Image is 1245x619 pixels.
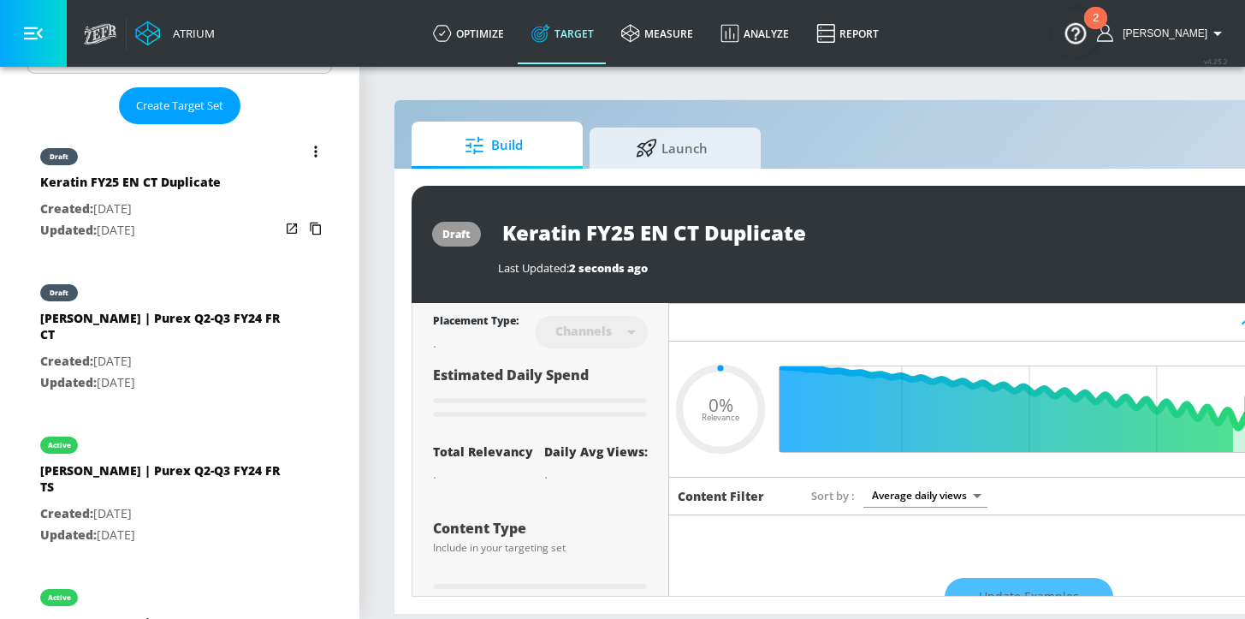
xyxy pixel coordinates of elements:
a: Report [803,3,892,64]
span: Updated: [40,374,97,390]
a: optimize [419,3,518,64]
a: Target [518,3,608,64]
div: active[PERSON_NAME] | Purex Q2-Q3 FY24 FR TSCreated:[DATE]Updated:[DATE] [27,420,332,558]
span: 0% [708,396,733,414]
a: measure [608,3,707,64]
h6: Content Filter [678,488,764,504]
div: Keratin FY25 EN CT Duplicate [40,174,221,199]
span: Updated: [40,222,97,238]
span: Created: [40,353,93,369]
div: draft [50,289,68,297]
p: [DATE] [40,503,280,525]
span: Build [429,125,559,166]
button: Create Target Set [119,87,240,124]
span: Created: [40,200,93,217]
div: active [48,593,71,602]
div: 2 [1093,18,1099,40]
span: Created: [40,505,93,521]
div: draftKeratin FY25 EN CT DuplicateCreated:[DATE]Updated:[DATE] [27,131,332,253]
div: Estimated Daily Spend [433,366,648,423]
span: Relevance [702,414,739,422]
button: Copy Targeting Set Link [304,217,328,241]
a: Analyze [707,3,803,64]
div: Placement Type: [433,313,519,331]
div: [PERSON_NAME] | Purex Q2-Q3 FY24 FR TS [40,462,280,503]
div: Channels [547,324,620,338]
span: 2 seconds ago [569,260,648,276]
span: Sort by [811,488,855,503]
div: draft [442,227,471,241]
div: [PERSON_NAME] | Purex Q2-Q3 FY24 FR CT [40,310,280,351]
button: Open in new window [280,217,304,241]
p: [DATE] [40,220,221,241]
div: Last Updated: [498,260,1237,276]
span: login as: renata.fonseca@zefr.com [1116,27,1207,39]
div: Daily Avg Views: [544,443,648,460]
a: Atrium [135,21,215,46]
div: Atrium [166,26,215,41]
button: [PERSON_NAME] [1097,23,1228,44]
div: draft [50,152,68,161]
span: Updated: [40,527,97,543]
div: Content Type [433,521,648,535]
span: Launch [607,128,737,169]
span: v 4.25.2 [1204,57,1228,66]
p: [DATE] [40,351,280,372]
span: Create Target Set [136,96,223,116]
div: active [48,441,71,449]
p: [DATE] [40,372,280,394]
p: [DATE] [40,525,280,546]
div: Average daily views [863,484,987,507]
button: Open Resource Center, 2 new notifications [1052,9,1100,57]
div: Total Relevancy [433,443,533,460]
span: Estimated Daily Spend [433,366,589,384]
p: [DATE] [40,199,221,220]
div: draft[PERSON_NAME] | Purex Q2-Q3 FY24 FR CTCreated:[DATE]Updated:[DATE] [27,267,332,406]
div: Include in your targeting set [433,543,648,553]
